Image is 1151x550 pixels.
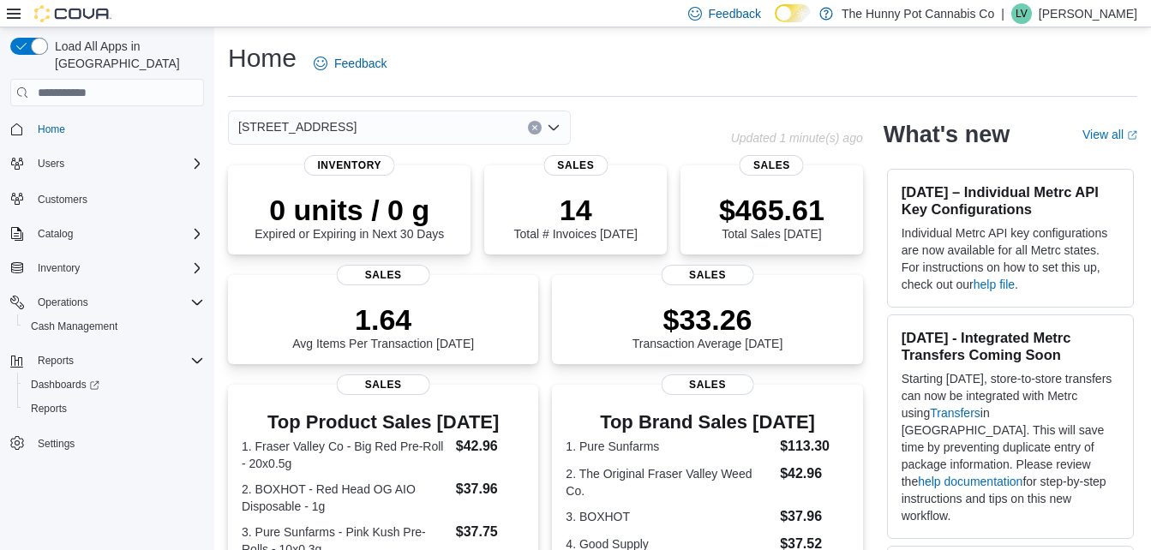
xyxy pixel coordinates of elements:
div: Total # Invoices [DATE] [514,193,638,241]
h3: Top Brand Sales [DATE] [566,412,848,433]
button: Users [3,152,211,176]
button: Open list of options [547,121,561,135]
button: Catalog [31,224,80,244]
button: Inventory [3,256,211,280]
span: Cash Management [31,320,117,333]
dd: $37.75 [456,522,525,542]
span: LV [1016,3,1028,24]
p: 14 [514,193,638,227]
p: | [1001,3,1004,24]
span: Reports [24,398,204,419]
button: Operations [3,290,211,314]
a: Transfers [930,406,980,420]
span: Dark Mode [775,22,776,23]
p: The Hunny Pot Cannabis Co [842,3,994,24]
span: Inventory [303,155,395,176]
p: Updated 1 minute(s) ago [731,131,863,145]
button: Settings [3,431,211,456]
span: Sales [661,265,754,285]
dd: $113.30 [780,436,849,457]
span: Reports [31,402,67,415]
p: $33.26 [632,302,783,337]
a: Dashboards [17,373,211,397]
svg: External link [1127,130,1137,140]
div: Laura Vale [1011,3,1032,24]
dt: 2. BOXHOT - Red Head OG AIO Disposable - 1g [242,481,449,515]
h3: [DATE] - Integrated Metrc Transfers Coming Soon [902,329,1119,363]
span: Dashboards [24,374,204,395]
span: Settings [31,433,204,454]
button: Users [31,153,71,174]
p: $465.61 [719,193,824,227]
button: Home [3,117,211,141]
button: Catalog [3,222,211,246]
span: Sales [740,155,804,176]
button: Reports [31,350,81,371]
span: Catalog [38,227,73,241]
div: Avg Items Per Transaction [DATE] [292,302,474,350]
span: Load All Apps in [GEOGRAPHIC_DATA] [48,38,204,72]
h1: Home [228,41,297,75]
span: Users [38,157,64,170]
button: Reports [17,397,211,421]
span: Customers [38,193,87,206]
dt: 2. The Original Fraser Valley Weed Co. [566,465,773,499]
span: Operations [38,296,88,309]
div: Transaction Average [DATE] [632,302,783,350]
dd: $42.96 [780,463,849,484]
h3: Top Product Sales [DATE] [242,412,525,433]
h3: [DATE] – Individual Metrc API Key Configurations [902,183,1119,218]
p: [PERSON_NAME] [1039,3,1137,24]
p: Individual Metrc API key configurations are now available for all Metrc states. For instructions ... [902,224,1119,293]
span: Home [31,118,204,140]
button: Customers [3,186,211,211]
p: 0 units / 0 g [255,193,444,227]
span: Inventory [31,258,204,278]
span: Cash Management [24,316,204,337]
a: Settings [31,433,81,454]
dd: $42.96 [456,436,525,457]
span: Customers [31,188,204,209]
span: Users [31,153,204,174]
span: Sales [543,155,608,176]
span: Sales [661,374,754,395]
button: Reports [3,349,211,373]
span: Sales [337,265,430,285]
a: View allExternal link [1082,128,1137,141]
span: Sales [337,374,430,395]
span: Dashboards [31,378,99,392]
p: 1.64 [292,302,474,337]
a: Customers [31,189,94,210]
a: Home [31,119,72,140]
span: [STREET_ADDRESS] [238,117,357,137]
button: Cash Management [17,314,211,338]
span: Reports [31,350,204,371]
span: Settings [38,437,75,451]
span: Catalog [31,224,204,244]
a: Feedback [307,46,393,81]
input: Dark Mode [775,4,811,22]
button: Clear input [528,121,542,135]
dd: $37.96 [780,506,849,527]
nav: Complex example [10,110,204,500]
img: Cova [34,5,111,22]
button: Operations [31,292,95,313]
span: Feedback [709,5,761,22]
a: Dashboards [24,374,106,395]
span: Inventory [38,261,80,275]
a: help file [974,278,1015,291]
dt: 1. Fraser Valley Co - Big Red Pre-Roll - 20x0.5g [242,438,449,472]
dd: $37.96 [456,479,525,499]
span: Operations [31,292,204,313]
div: Total Sales [DATE] [719,193,824,241]
a: help documentation [918,475,1022,488]
a: Reports [24,398,74,419]
span: Home [38,123,65,136]
span: Feedback [334,55,387,72]
button: Inventory [31,258,87,278]
p: Starting [DATE], store-to-store transfers can now be integrated with Metrc using in [GEOGRAPHIC_D... [902,370,1119,524]
a: Cash Management [24,316,124,337]
h2: What's new [884,121,1010,148]
span: Reports [38,354,74,368]
div: Expired or Expiring in Next 30 Days [255,193,444,241]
